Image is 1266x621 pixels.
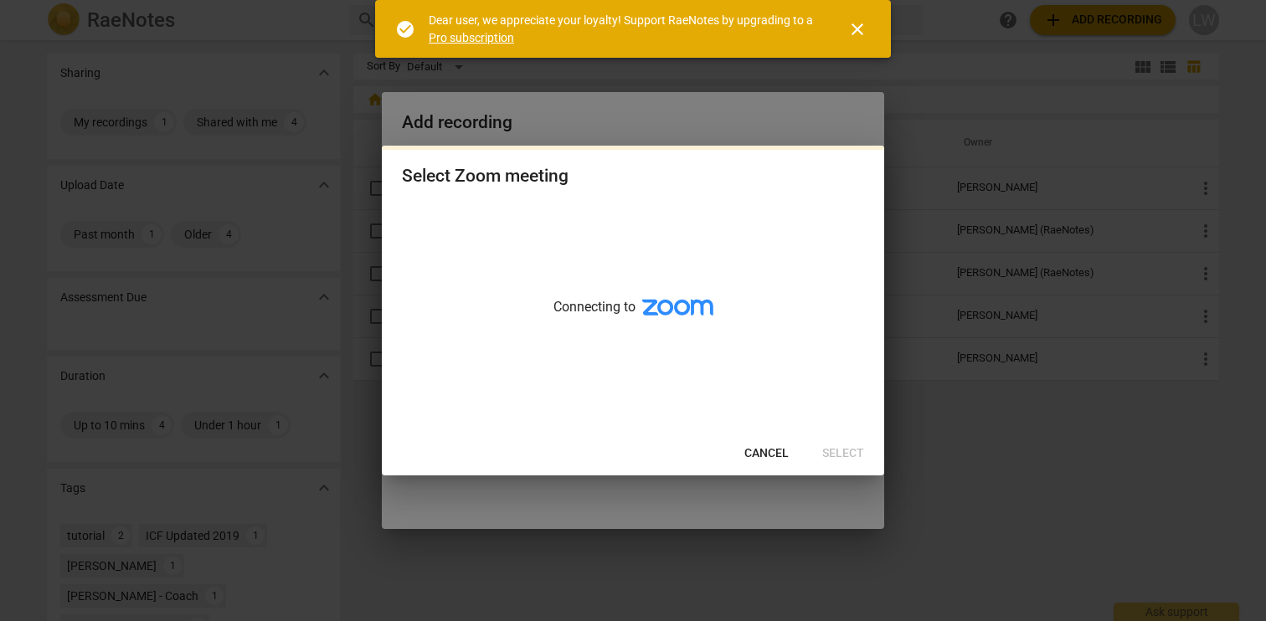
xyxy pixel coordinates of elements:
span: Cancel [744,445,789,462]
button: Close [837,9,877,49]
button: Cancel [731,439,802,469]
span: close [847,19,867,39]
a: Pro subscription [429,31,514,44]
div: Dear user, we appreciate your loyalty! Support RaeNotes by upgrading to a [429,12,817,46]
span: check_circle [395,19,415,39]
div: Select Zoom meeting [402,166,569,187]
div: Connecting to [382,203,884,432]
